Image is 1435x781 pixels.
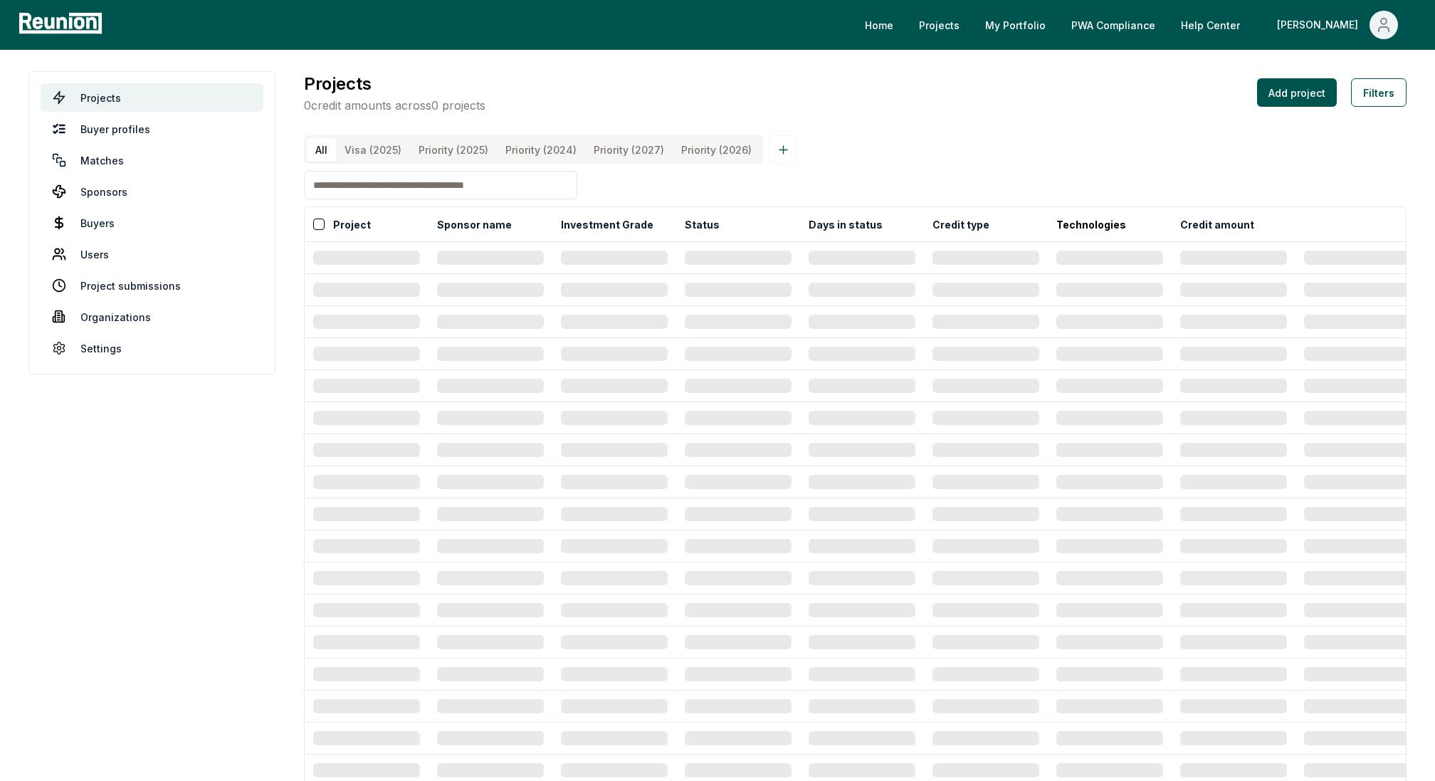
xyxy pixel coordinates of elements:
[1257,78,1337,107] button: Add project
[41,209,263,237] a: Buyers
[1177,210,1257,239] button: Credit amount
[41,177,263,206] a: Sponsors
[336,138,410,162] button: Visa (2025)
[1169,11,1251,39] a: Help Center
[853,11,905,39] a: Home
[41,146,263,174] a: Matches
[330,210,374,239] button: Project
[304,97,485,114] p: 0 credit amounts across 0 projects
[41,240,263,268] a: Users
[307,138,336,162] button: All
[304,71,485,97] h3: Projects
[558,210,656,239] button: Investment Grade
[41,271,263,300] a: Project submissions
[41,115,263,143] a: Buyer profiles
[806,210,885,239] button: Days in status
[41,83,263,112] a: Projects
[41,334,263,362] a: Settings
[908,11,971,39] a: Projects
[41,303,263,331] a: Organizations
[1060,11,1167,39] a: PWA Compliance
[1277,11,1364,39] div: [PERSON_NAME]
[585,138,673,162] button: Priority (2027)
[1351,78,1407,107] button: Filters
[930,210,992,239] button: Credit type
[853,11,1421,39] nav: Main
[410,138,497,162] button: Priority (2025)
[1266,11,1409,39] button: [PERSON_NAME]
[974,11,1057,39] a: My Portfolio
[682,210,722,239] button: Status
[434,210,515,239] button: Sponsor name
[673,138,760,162] button: Priority (2026)
[497,138,585,162] button: Priority (2024)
